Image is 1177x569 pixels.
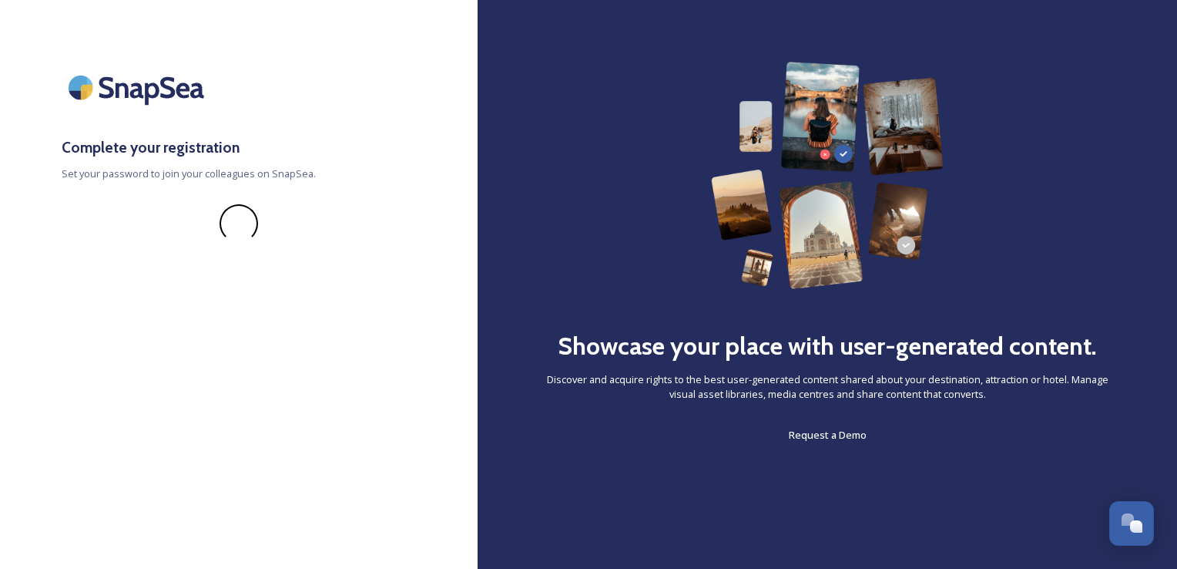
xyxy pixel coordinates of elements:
[711,62,943,289] img: 63b42ca75bacad526042e722_Group%20154-p-800.png
[539,372,1115,402] span: Discover and acquire rights to the best user-generated content shared about your destination, att...
[62,62,216,113] img: SnapSea Logo
[1109,501,1154,546] button: Open Chat
[789,426,867,444] a: Request a Demo
[789,428,867,442] span: Request a Demo
[62,136,416,159] h3: Complete your registration
[558,328,1097,365] h2: Showcase your place with user-generated content.
[62,167,416,181] span: Set your password to join your colleagues on SnapSea.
